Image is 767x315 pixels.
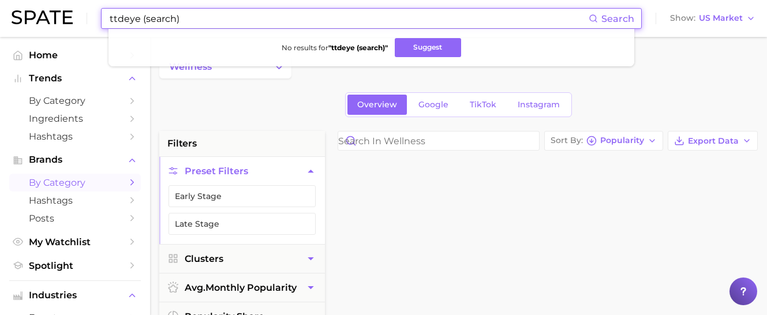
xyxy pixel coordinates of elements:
a: TikTok [460,95,506,115]
span: Posts [29,213,121,224]
a: by Category [9,92,141,110]
button: Suggest [395,38,461,57]
button: Brands [9,151,141,168]
a: by Category [9,174,141,192]
span: monthly popularity [185,282,297,293]
span: Hashtags [29,195,121,206]
span: Trends [29,73,121,84]
button: ShowUS Market [667,11,758,26]
input: Search here for a brand, industry, or ingredient [108,9,589,28]
span: Ingredients [29,113,121,124]
a: Ingredients [9,110,141,127]
button: Change Category [159,55,291,78]
img: SPATE [12,10,73,24]
button: Late Stage [169,213,316,235]
span: Overview [357,100,397,110]
span: TikTok [470,100,496,110]
span: Export Data [688,136,739,146]
span: Brands [29,155,121,165]
a: Posts [9,209,141,227]
span: Popularity [600,137,644,144]
a: Overview [347,95,407,115]
button: Export Data [668,131,758,151]
strong: " ttdeye (search) " [328,43,388,52]
button: Early Stage [169,185,316,207]
span: by Category [29,95,121,106]
span: Hashtags [29,131,121,142]
a: Instagram [508,95,570,115]
button: Trends [9,70,141,87]
span: Home [29,50,121,61]
button: Sort ByPopularity [544,131,663,151]
button: Industries [9,287,141,304]
button: Preset Filters [159,157,325,185]
span: Search [601,13,634,24]
a: My Watchlist [9,233,141,251]
button: avg.monthly popularity [159,273,325,302]
a: Hashtags [9,192,141,209]
span: My Watchlist [29,237,121,247]
span: Show [670,15,695,21]
a: Google [409,95,458,115]
span: Google [418,100,448,110]
span: No results for [282,43,388,52]
a: Home [9,46,141,64]
button: Clusters [159,245,325,273]
a: Hashtags [9,127,141,145]
span: Instagram [518,100,560,110]
span: Preset Filters [185,166,248,177]
span: US Market [699,15,743,21]
span: Sort By [551,137,583,144]
span: filters [167,137,197,151]
span: by Category [29,177,121,188]
a: Spotlight [9,257,141,275]
input: Search in wellness [338,132,539,150]
abbr: average [185,282,205,293]
span: Clusters [185,253,223,264]
span: Industries [29,290,121,301]
span: Spotlight [29,260,121,271]
span: wellness [169,62,212,72]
